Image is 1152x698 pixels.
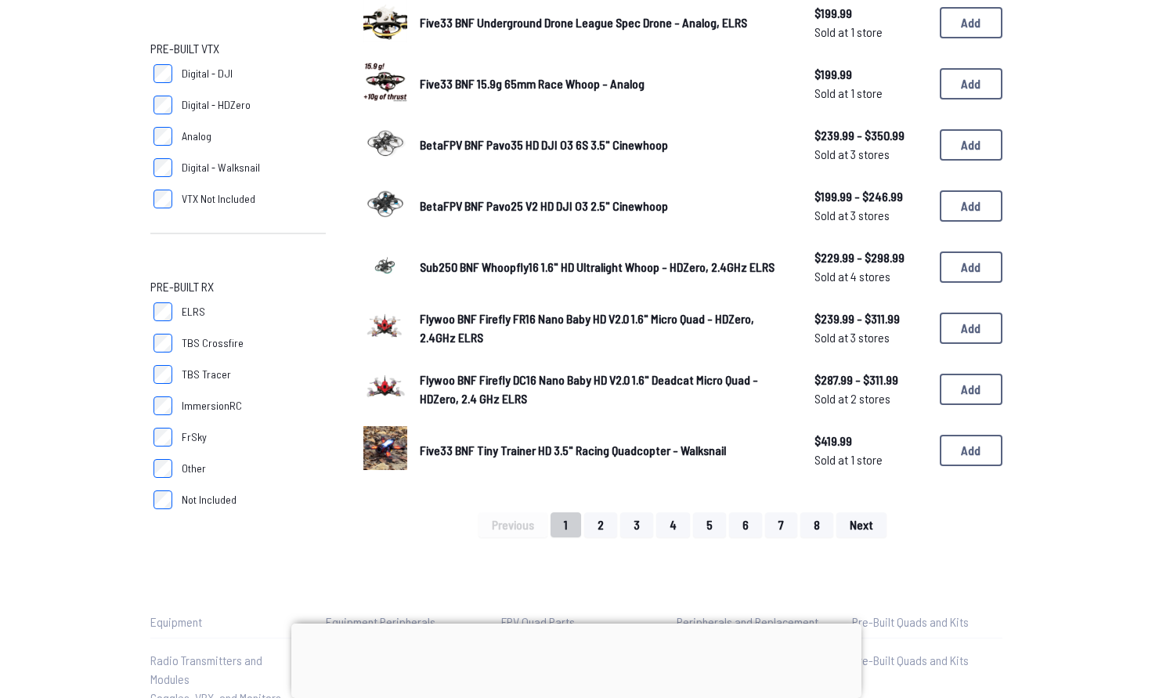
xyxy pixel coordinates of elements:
a: BetaFPV BNF Pavo25 V2 HD DJI O3 2.5" Cinewhoop [420,197,789,215]
span: $239.99 - $311.99 [814,309,927,328]
span: Five33 BNF Tiny Trainer HD 3.5" Racing Quadcopter - Walksnail [420,443,726,457]
span: $199.99 - $246.99 [814,187,927,206]
input: VTX Not Included [153,190,172,208]
a: image [363,426,407,475]
button: Add [940,251,1002,283]
a: image [363,365,407,414]
a: image [363,60,407,108]
span: ImmersionRC [182,398,242,414]
button: Add [940,7,1002,38]
span: Digital - Walksnail [182,160,260,175]
span: Digital - HDZero [182,97,251,113]
span: $229.99 - $298.99 [814,248,927,267]
p: Pre-Built Quads and Kits [852,613,1002,631]
button: Add [940,190,1002,222]
span: FrSky [182,429,207,445]
input: Analog [153,127,172,146]
p: FPV Quad Parts [501,613,652,631]
span: Digital - DJI [182,66,233,81]
a: Flywoo BNF Firefly FR16 Nano Baby HD V2.0 1.6" Micro Quad - HDZero, 2.4GHz ELRS [420,309,789,347]
span: $199.99 [814,65,927,84]
span: Sold at 3 stores [814,206,927,225]
span: Sold at 1 store [814,450,927,469]
p: Equipment Peripherals [326,613,476,631]
span: Flywoo BNF Firefly DC16 Nano Baby HD V2.0 1.6" Deadcat Micro Quad - HDZero, 2.4 GHz ELRS [420,372,758,406]
span: Analog [182,128,211,144]
span: TBS Tracer [182,367,231,382]
img: image [363,426,407,470]
input: FrSky [153,428,172,447]
span: Pre-Built VTX [150,39,219,58]
button: 8 [800,512,833,537]
button: Next [836,512,887,537]
a: BetaFPV BNF Pavo35 HD DJI O3 6S 3.5" Cinewhoop [420,136,789,154]
span: $419.99 [814,432,927,450]
button: 4 [656,512,690,537]
span: Five33 BNF 15.9g 65mm Race Whoop - Analog [420,76,645,91]
input: Not Included [153,490,172,509]
button: 7 [765,512,797,537]
button: 5 [693,512,726,537]
input: TBS Tracer [153,365,172,384]
span: Sub250 BNF Whoopfly16 1.6" HD Ultralight Whoop - HDZero, 2.4GHz ELRS [420,259,775,274]
span: $199.99 [814,4,927,23]
a: Five33 BNF Underground Drone League Spec Drone - Analog, ELRS [420,13,789,32]
a: image [363,304,407,353]
span: $287.99 - $311.99 [814,371,927,389]
span: BetaFPV BNF Pavo25 V2 HD DJI O3 2.5" Cinewhoop [420,198,668,213]
button: Add [940,374,1002,405]
span: BetaFPV BNF Pavo35 HD DJI O3 6S 3.5" Cinewhoop [420,137,668,152]
span: Sold at 3 stores [814,328,927,347]
img: image [363,304,407,348]
span: Sold at 1 store [814,84,927,103]
span: TBS Crossfire [182,335,244,351]
button: 1 [551,512,581,537]
span: Radio Transmitters and Modules [150,653,262,686]
span: Not Included [182,492,237,508]
input: Digital - DJI [153,64,172,83]
button: Add [940,129,1002,161]
a: image [363,121,407,169]
span: Pre-Built Quads and Kits [852,653,969,667]
a: Five33 BNF 15.9g 65mm Race Whoop - Analog [420,74,789,93]
input: ELRS [153,302,172,321]
p: Equipment [150,613,301,631]
button: 6 [729,512,762,537]
a: Sub250 BNF Whoopfly16 1.6" HD Ultralight Whoop - HDZero, 2.4GHz ELRS [420,258,789,277]
iframe: Advertisement [291,624,861,694]
img: image [363,243,407,287]
p: Peripherals and Replacement Parts [677,613,827,650]
img: image [363,60,407,103]
a: Radio Transmitters and Modules [150,651,301,689]
button: 2 [584,512,617,537]
img: image [363,121,407,165]
span: Next [850,519,873,531]
button: Add [940,313,1002,344]
span: Five33 BNF Underground Drone League Spec Drone - Analog, ELRS [420,15,747,30]
span: Pre-Built RX [150,277,214,296]
span: Sold at 1 store [814,23,927,42]
a: Flywoo BNF Firefly DC16 Nano Baby HD V2.0 1.6" Deadcat Micro Quad - HDZero, 2.4 GHz ELRS [420,371,789,408]
span: VTX Not Included [182,191,255,207]
a: Five33 BNF Tiny Trainer HD 3.5" Racing Quadcopter - Walksnail [420,441,789,460]
span: $239.99 - $350.99 [814,126,927,145]
span: Other [182,461,206,476]
img: image [363,182,407,226]
input: TBS Crossfire [153,334,172,353]
input: Digital - Walksnail [153,158,172,177]
span: Sold at 2 stores [814,389,927,408]
input: Digital - HDZero [153,96,172,114]
a: image [363,182,407,230]
input: Other [153,459,172,478]
input: ImmersionRC [153,396,172,415]
a: Pre-Built Quads and Kits [852,651,1002,670]
span: ELRS [182,304,205,320]
a: image [363,243,407,291]
span: Sold at 4 stores [814,267,927,286]
button: 3 [620,512,653,537]
button: Add [940,68,1002,99]
button: Add [940,435,1002,466]
span: Sold at 3 stores [814,145,927,164]
img: image [363,365,407,409]
span: Flywoo BNF Firefly FR16 Nano Baby HD V2.0 1.6" Micro Quad - HDZero, 2.4GHz ELRS [420,311,754,345]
